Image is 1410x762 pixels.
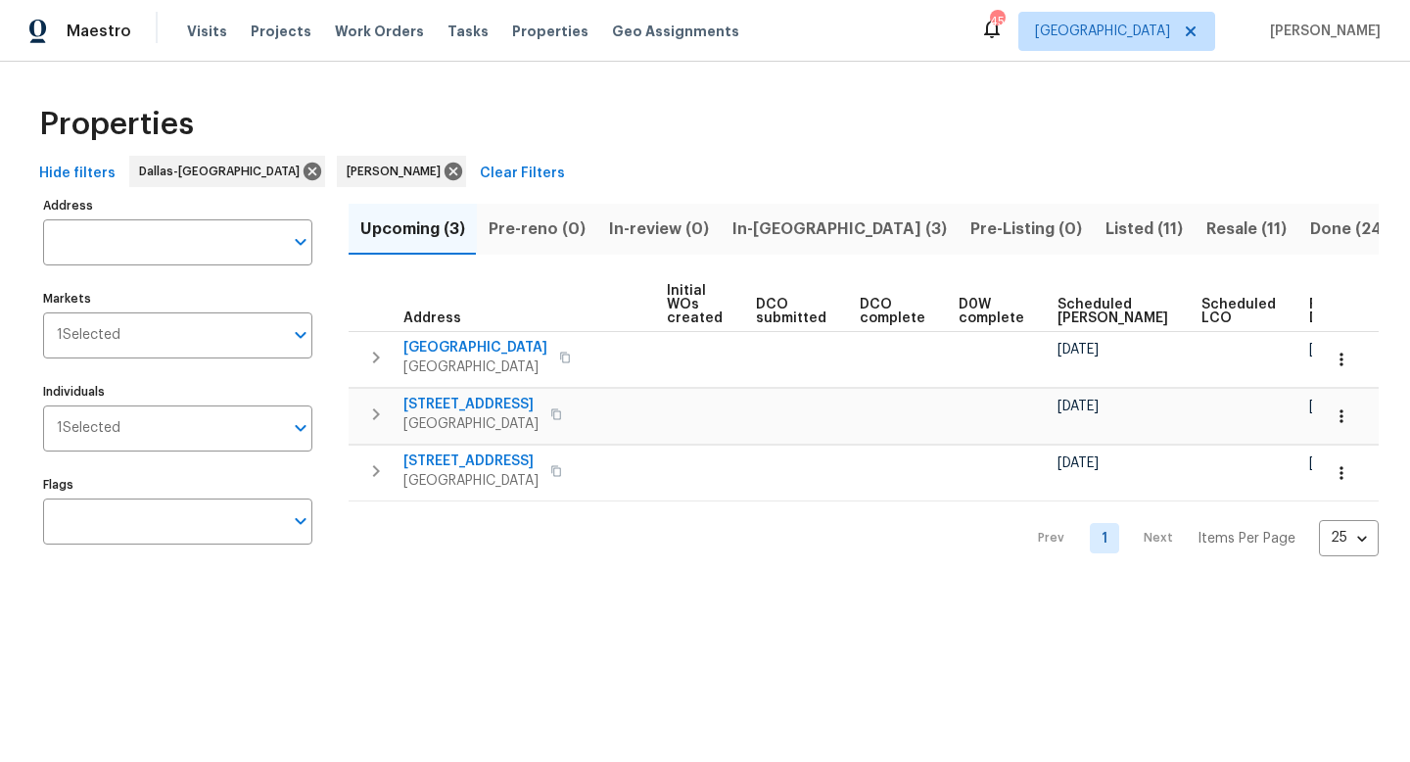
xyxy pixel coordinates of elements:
[360,215,465,243] span: Upcoming (3)
[39,115,194,134] span: Properties
[1319,512,1379,563] div: 25
[287,321,314,349] button: Open
[43,479,312,491] label: Flags
[1198,529,1295,548] p: Items Per Page
[612,22,739,41] span: Geo Assignments
[251,22,311,41] span: Projects
[1309,298,1352,325] span: Ready Date
[1105,215,1183,243] span: Listed (11)
[403,414,539,434] span: [GEOGRAPHIC_DATA]
[403,357,547,377] span: [GEOGRAPHIC_DATA]
[335,22,424,41] span: Work Orders
[39,162,116,186] span: Hide filters
[43,293,312,305] label: Markets
[57,327,120,344] span: 1 Selected
[1310,215,1399,243] span: Done (249)
[667,284,723,325] span: Initial WOs created
[403,311,461,325] span: Address
[129,156,325,187] div: Dallas-[GEOGRAPHIC_DATA]
[187,22,227,41] span: Visits
[512,22,588,41] span: Properties
[1019,513,1379,564] nav: Pagination Navigation
[403,452,539,471] span: [STREET_ADDRESS]
[347,162,448,181] span: [PERSON_NAME]
[1035,22,1170,41] span: [GEOGRAPHIC_DATA]
[609,215,709,243] span: In-review (0)
[287,507,314,535] button: Open
[1309,456,1350,470] span: [DATE]
[287,228,314,256] button: Open
[43,200,312,212] label: Address
[959,298,1024,325] span: D0W complete
[1262,22,1381,41] span: [PERSON_NAME]
[1206,215,1287,243] span: Resale (11)
[403,338,547,357] span: [GEOGRAPHIC_DATA]
[1057,343,1099,357] span: [DATE]
[1309,343,1350,357] span: [DATE]
[756,298,826,325] span: DCO submitted
[1201,298,1276,325] span: Scheduled LCO
[67,22,131,41] span: Maestro
[990,12,1004,31] div: 45
[480,162,565,186] span: Clear Filters
[337,156,466,187] div: [PERSON_NAME]
[403,471,539,491] span: [GEOGRAPHIC_DATA]
[732,215,947,243] span: In-[GEOGRAPHIC_DATA] (3)
[403,395,539,414] span: [STREET_ADDRESS]
[139,162,307,181] span: Dallas-[GEOGRAPHIC_DATA]
[489,215,586,243] span: Pre-reno (0)
[43,386,312,398] label: Individuals
[1057,456,1099,470] span: [DATE]
[472,156,573,192] button: Clear Filters
[970,215,1082,243] span: Pre-Listing (0)
[1057,400,1099,413] span: [DATE]
[1057,298,1168,325] span: Scheduled [PERSON_NAME]
[31,156,123,192] button: Hide filters
[1309,400,1350,413] span: [DATE]
[1090,523,1119,553] a: Goto page 1
[860,298,925,325] span: DCO complete
[447,24,489,38] span: Tasks
[57,420,120,437] span: 1 Selected
[287,414,314,442] button: Open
